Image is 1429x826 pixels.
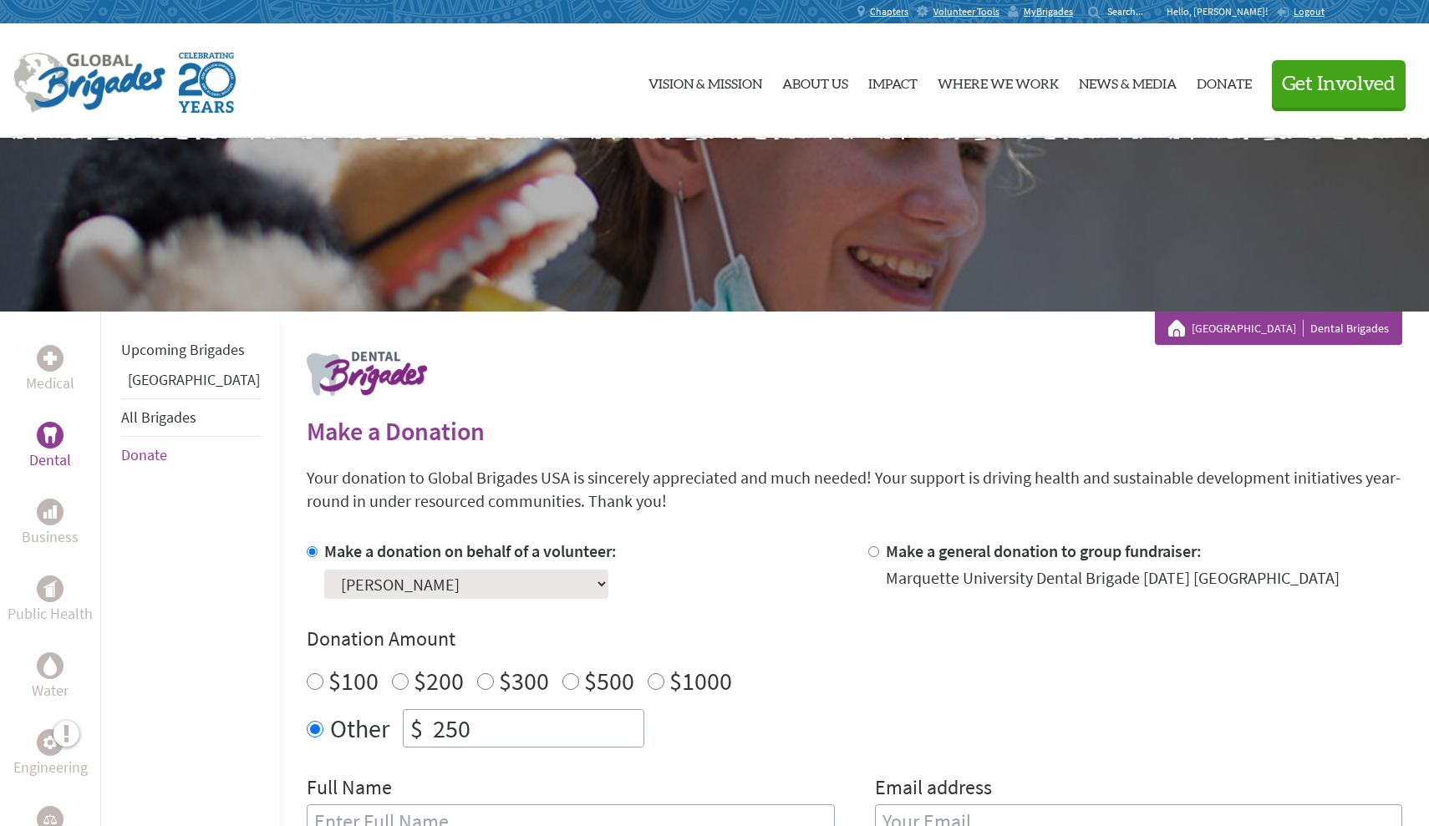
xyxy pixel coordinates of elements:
span: Volunteer Tools [933,5,999,18]
button: Get Involved [1272,60,1406,108]
input: Enter Amount [430,710,643,747]
label: Full Name [307,774,392,804]
span: Get Involved [1282,74,1396,94]
label: Email address [875,774,992,804]
a: MedicalMedical [26,345,74,395]
h2: Make a Donation [307,416,1402,446]
img: Water [43,656,57,675]
a: [GEOGRAPHIC_DATA] [1192,320,1304,337]
p: Water [32,679,69,702]
label: $200 [414,665,464,697]
p: Business [22,525,79,549]
a: Impact [868,38,918,124]
p: Public Health [8,602,93,626]
span: Chapters [870,5,908,18]
p: Dental [29,448,71,472]
div: Business [37,499,64,525]
img: Medical [43,352,57,365]
div: Medical [37,345,64,372]
img: Public Health [43,580,57,597]
a: EngineeringEngineering [13,729,88,779]
label: Make a general donation to group fundraiser: [886,540,1202,561]
li: All Brigades [121,398,260,437]
li: Upcoming Brigades [121,332,260,368]
img: Legal Empowerment [43,814,57,824]
div: Public Health [37,575,64,602]
li: Donate [121,437,260,474]
input: Search... [1107,5,1155,18]
div: Engineering [37,729,64,756]
a: All Brigades [121,408,196,427]
div: Marquette University Dental Brigade [DATE] [GEOGRAPHIC_DATA] [886,566,1340,590]
a: DentalDental [29,422,71,472]
div: Water [37,652,64,679]
label: $500 [584,665,634,697]
label: Other [330,709,389,747]
div: Dental [37,422,64,448]
span: Logout [1294,5,1325,18]
div: $ [404,710,430,747]
p: Engineering [13,756,88,779]
span: MyBrigades [1024,5,1073,18]
img: Engineering [43,736,57,749]
label: Make a donation on behalf of a volunteer: [324,540,617,561]
h4: Donation Amount [307,626,1402,652]
a: Where We Work [938,38,1059,124]
a: BusinessBusiness [22,499,79,549]
img: Global Brigades Celebrating 20 Years [179,53,236,113]
img: logo-dental.png [307,352,427,396]
img: Global Brigades Logo [13,53,165,113]
li: Panama [121,368,260,398]
label: $100 [328,665,379,697]
img: Dental [43,427,57,443]
a: Public HealthPublic Health [8,575,93,626]
label: $1000 [669,665,732,697]
a: Upcoming Brigades [121,340,245,359]
a: News & Media [1079,38,1177,124]
div: Dental Brigades [1168,320,1389,337]
a: Vision & Mission [648,38,762,124]
a: Logout [1276,5,1325,18]
img: Business [43,505,57,519]
a: Donate [1197,38,1252,124]
p: Your donation to Global Brigades USA is sincerely appreciated and much needed! Your support is dr... [307,466,1402,513]
a: WaterWater [32,652,69,702]
a: [GEOGRAPHIC_DATA] [128,370,260,389]
a: About Us [782,38,848,124]
label: $300 [499,665,549,697]
p: Medical [26,372,74,395]
p: Hello, [PERSON_NAME]! [1167,5,1276,18]
a: Donate [121,445,167,464]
